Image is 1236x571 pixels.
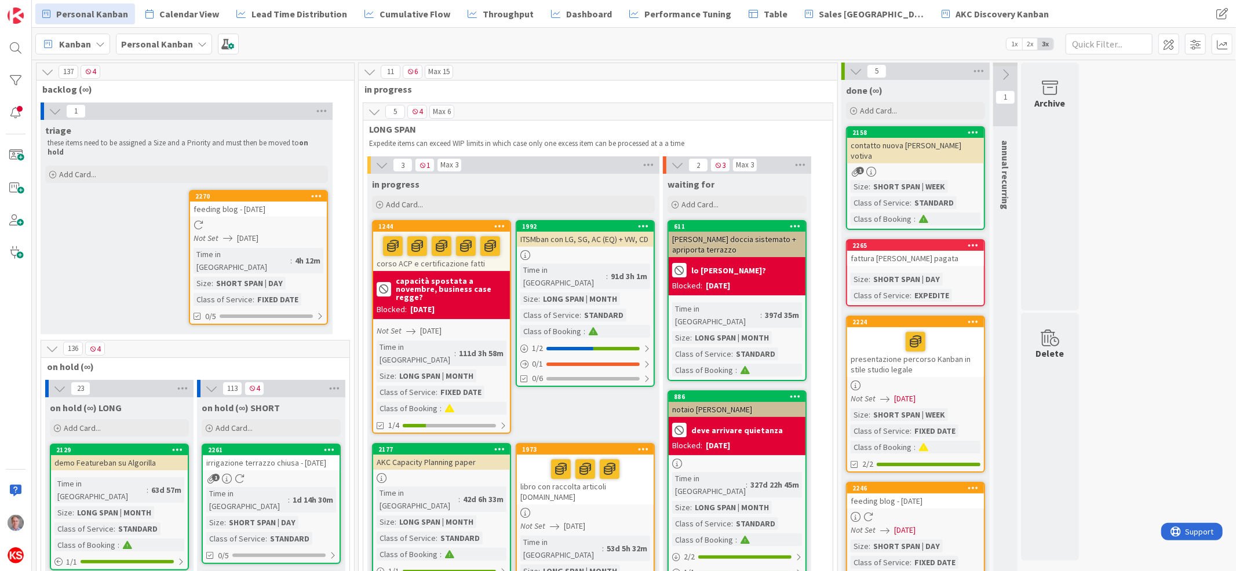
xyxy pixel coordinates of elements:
span: waiting for [668,178,714,190]
span: 2/2 [862,458,873,470]
div: Class of Service [851,289,910,302]
span: : [606,270,608,283]
div: 2158 [847,127,984,138]
div: Class of Service [206,532,265,545]
span: : [869,180,870,193]
span: : [440,402,442,415]
span: 113 [223,382,242,396]
div: Class of Service [851,196,910,209]
span: annual recurring [1000,140,1011,210]
div: 2129demo Featureban su Algorilla [51,445,188,470]
span: : [910,196,911,209]
div: LONG SPAN | MONTH [692,501,772,514]
b: capacità spostata a novembre, business case regge? [396,277,506,301]
div: 611 [669,221,805,232]
div: 2224presentazione percorso Kanban in stile studio legale [847,317,984,377]
div: SHORT SPAN | DAY [213,277,286,290]
a: Throughput [461,3,541,24]
span: : [746,478,748,491]
span: 0/5 [218,550,229,562]
span: : [731,347,733,360]
div: 2129 [51,445,188,455]
div: STANDARD [437,532,483,544]
span: on hold (∞) LONG [50,402,122,413]
span: Sales [GEOGRAPHIC_DATA] [819,7,924,21]
span: in progress [372,178,420,190]
span: Add Card... [681,199,719,210]
div: [DATE] [706,280,730,292]
div: 1244 [378,222,510,230]
a: Table [742,3,794,24]
div: 2158contatto nuova [PERSON_NAME] votiva [847,127,984,163]
div: LONG SPAN | MONTH [396,515,476,528]
div: Size [206,516,224,529]
div: Class of Booking [851,213,914,225]
span: 1x [1007,38,1022,50]
div: 1973libro con raccolta articoli [DOMAIN_NAME] [517,444,654,504]
span: Throughput [483,7,534,21]
b: Personal Kanban [121,38,193,50]
div: [DATE] [706,440,730,452]
span: 6 [403,65,422,79]
span: 3 [393,158,413,172]
span: 137 [59,65,78,79]
span: 3 [710,158,730,172]
div: [PERSON_NAME] doccia sistemato + apriporta terrazzo [669,232,805,257]
span: Performance Tuning [644,7,731,21]
a: Performance Tuning [622,3,738,24]
div: Class of Service [377,386,436,398]
span: : [735,533,737,546]
span: Add Card... [386,199,423,210]
div: 2246feeding blog - [DATE] [847,483,984,508]
span: : [224,516,226,529]
div: 2224 [852,318,984,326]
div: 886notaio [PERSON_NAME] [669,391,805,417]
div: STANDARD [911,196,957,209]
div: 1/1 [51,555,188,569]
div: Class of Service [54,522,114,535]
div: 42d 6h 33m [460,493,506,506]
span: 2 [688,158,708,172]
div: 2224 [847,317,984,327]
span: 0 / 1 [532,358,543,370]
span: : [538,292,540,305]
a: Sales [GEOGRAPHIC_DATA] [798,3,931,24]
span: 4 [81,65,100,79]
div: 2177AKC Capacity Planning paper [373,444,510,470]
div: Archive [1035,96,1066,110]
span: : [290,254,292,267]
div: 611[PERSON_NAME] doccia sistemato + apriporta terrazzo [669,221,805,257]
div: Class of Service [377,532,436,544]
div: 53d 5h 32m [604,542,650,555]
span: 1 [415,158,435,172]
span: : [118,539,119,551]
span: : [760,309,762,321]
span: 5 [867,64,887,78]
span: : [72,506,74,519]
span: on hold (∞) [47,361,335,372]
div: Max 15 [428,69,450,75]
span: Add Card... [860,105,897,116]
div: Blocked: [672,440,702,452]
div: Max 6 [433,109,451,115]
a: Cumulative Flow [358,3,457,24]
div: 2270 [195,192,327,200]
span: : [914,441,916,453]
div: 91d 3h 1m [608,270,650,283]
div: SHORT SPAN | WEEK [870,180,948,193]
span: : [458,493,460,506]
div: Time in [GEOGRAPHIC_DATA] [377,486,458,512]
div: FIXED DATE [437,386,484,398]
p: Expedite items can exceed WIP limits in which case only one excess item can be processed at a a time [369,139,812,148]
span: in progress [364,83,823,95]
div: 1244 [373,221,510,232]
span: 5 [385,105,405,119]
span: : [265,532,267,545]
span: Add Card... [64,423,101,433]
img: Visit kanbanzone.com [8,8,24,24]
a: AKC Discovery Kanban [935,3,1056,24]
span: 23 [71,382,90,396]
div: 611 [674,222,805,230]
div: 1992 [517,221,654,232]
span: Cumulative Flow [380,7,450,21]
